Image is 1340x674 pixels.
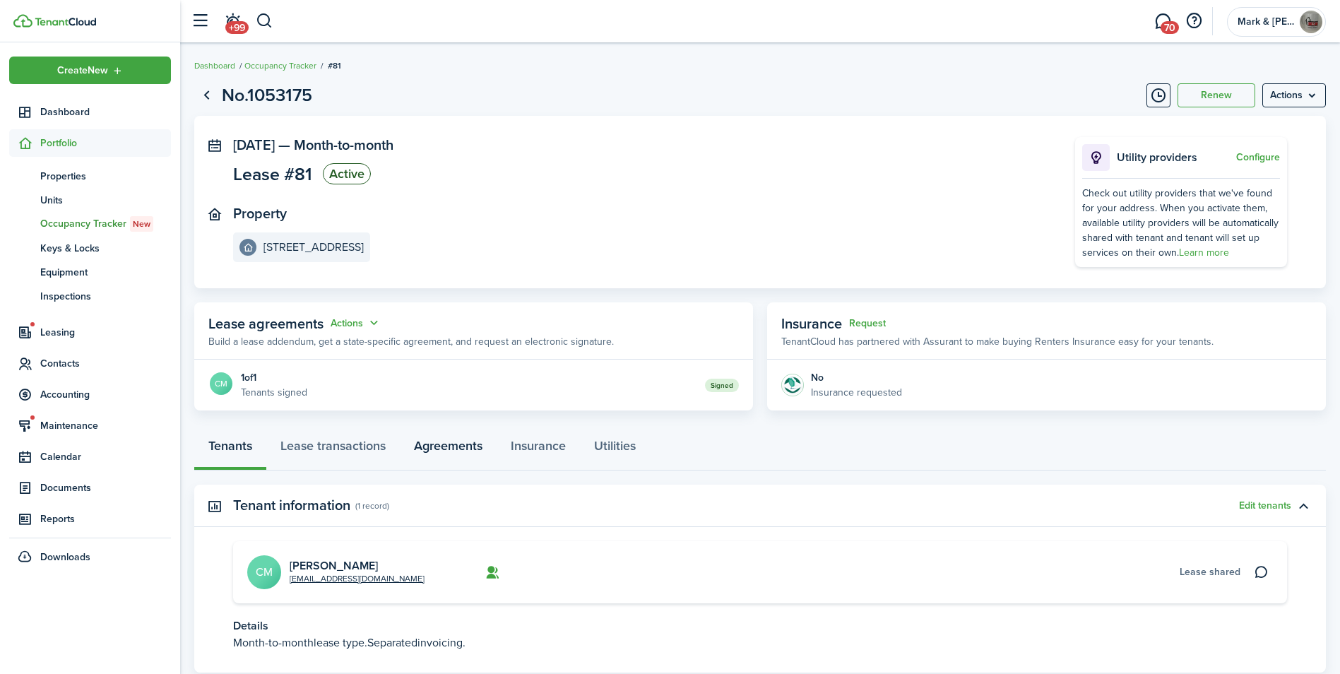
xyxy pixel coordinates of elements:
[9,505,171,533] a: Reports
[241,385,307,400] p: Tenants signed
[1238,17,1294,27] span: Mark & Marilyn Corp.
[9,284,171,308] a: Inspections
[355,499,389,512] panel-main-subtitle: (1 record)
[9,260,171,284] a: Equipment
[40,193,171,208] span: Units
[1262,83,1326,107] button: Open menu
[263,241,364,254] e-details-info-title: [STREET_ADDRESS]
[811,385,902,400] p: Insurance requested
[233,206,287,222] panel-main-title: Property
[194,83,218,107] a: Go back
[849,318,886,329] button: Request
[400,428,497,471] a: Agreements
[9,236,171,260] a: Keys & Locks
[9,98,171,126] a: Dashboard
[1082,186,1280,260] div: Check out utility providers that we've found for your address. When you activate them, available ...
[781,313,842,334] span: Insurance
[290,572,425,585] a: [EMAIL_ADDRESS][DOMAIN_NAME]
[194,541,1326,673] panel-main-body: Toggle accordion
[40,325,171,340] span: Leasing
[290,557,378,574] a: [PERSON_NAME]
[1179,245,1229,260] a: Learn more
[233,617,1287,634] p: Details
[194,59,235,72] a: Dashboard
[1161,21,1179,34] span: 70
[1182,9,1206,33] button: Open resource center
[781,374,804,396] img: Insurance protection
[57,66,108,76] span: Create New
[811,370,902,385] div: No
[208,371,234,399] a: CM
[9,188,171,212] a: Units
[497,428,580,471] a: Insurance
[225,21,249,34] span: +99
[1239,500,1291,512] button: Edit tenants
[40,512,171,526] span: Reports
[40,480,171,495] span: Documents
[241,370,307,385] div: 1 of 1
[40,136,171,150] span: Portfolio
[233,134,275,155] span: [DATE]
[40,169,171,184] span: Properties
[323,163,371,184] status: Active
[208,334,614,349] p: Build a lease addendum, get a state-specific agreement, and request an electronic signature.
[9,57,171,84] button: Open menu
[256,9,273,33] button: Search
[208,313,324,334] span: Lease agreements
[1291,494,1315,518] button: Toggle accordion
[40,356,171,371] span: Contacts
[331,315,381,331] button: Actions
[294,134,393,155] span: Month-to-month
[233,634,1287,651] p: Month-to-month Separated
[1146,83,1170,107] button: Timeline
[233,165,312,183] span: Lease #81
[133,218,150,230] span: New
[1117,149,1233,166] p: Utility providers
[1180,564,1240,579] span: Lease shared
[40,216,171,232] span: Occupancy Tracker
[1149,4,1176,40] a: Messaging
[278,134,290,155] span: —
[186,8,213,35] button: Open sidebar
[244,59,316,72] a: Occupancy Tracker
[40,387,171,402] span: Accounting
[1178,83,1255,107] button: Renew
[40,289,171,304] span: Inspections
[40,265,171,280] span: Equipment
[1236,152,1280,163] button: Configure
[247,555,281,589] avatar-text: CM
[266,428,400,471] a: Lease transactions
[35,18,96,26] img: TenantCloud
[9,212,171,236] a: Occupancy TrackerNew
[328,59,341,72] span: #81
[580,428,650,471] a: Utilities
[781,334,1214,349] p: TenantCloud has partnered with Assurant to make buying Renters Insurance easy for your tenants.
[222,82,312,109] h1: No.1053175
[210,372,232,395] avatar-text: CM
[705,379,739,392] status: Signed
[1300,11,1322,33] img: Mark & Marilyn Corp.
[233,497,350,514] panel-main-title: Tenant information
[13,14,32,28] img: TenantCloud
[40,241,171,256] span: Keys & Locks
[9,164,171,188] a: Properties
[417,634,466,651] span: invoicing.
[331,315,381,331] button: Open menu
[314,634,367,651] span: lease type.
[1262,83,1326,107] menu-btn: Actions
[40,550,90,564] span: Downloads
[40,418,171,433] span: Maintenance
[219,4,246,40] a: Notifications
[40,105,171,119] span: Dashboard
[40,449,171,464] span: Calendar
